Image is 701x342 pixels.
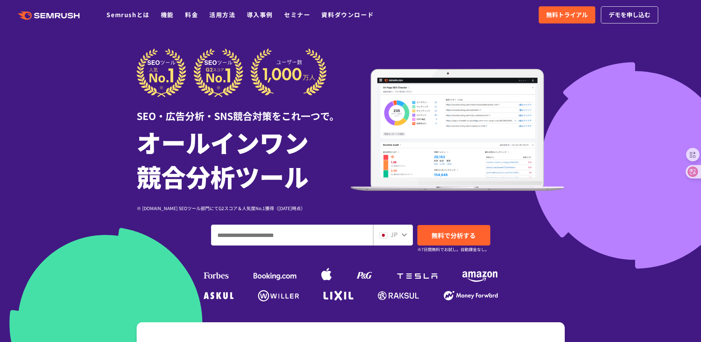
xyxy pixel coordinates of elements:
span: 無料トライアル [546,10,588,20]
a: 資料ダウンロード [321,10,374,19]
span: 無料で分析する [431,231,476,240]
a: 活用方法 [209,10,235,19]
a: Semrushとは [106,10,149,19]
a: 料金 [185,10,198,19]
a: セミナー [284,10,310,19]
small: ※7日間無料でお試し。自動課金なし。 [417,246,489,253]
a: 無料で分析する [417,225,490,246]
h1: オールインワン 競合分析ツール [137,125,351,193]
a: 機能 [161,10,174,19]
a: デモを申し込む [601,6,658,23]
div: ※ [DOMAIN_NAME] SEOツール部門にてG2スコア＆人気度No.1獲得（[DATE]時点） [137,205,351,212]
span: JP [391,230,398,239]
a: 無料トライアル [539,6,595,23]
span: デモを申し込む [609,10,650,20]
div: SEO・広告分析・SNS競合対策をこれ一つで。 [137,97,351,123]
a: 導入事例 [247,10,273,19]
input: ドメイン、キーワードまたはURLを入力してください [211,225,373,245]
